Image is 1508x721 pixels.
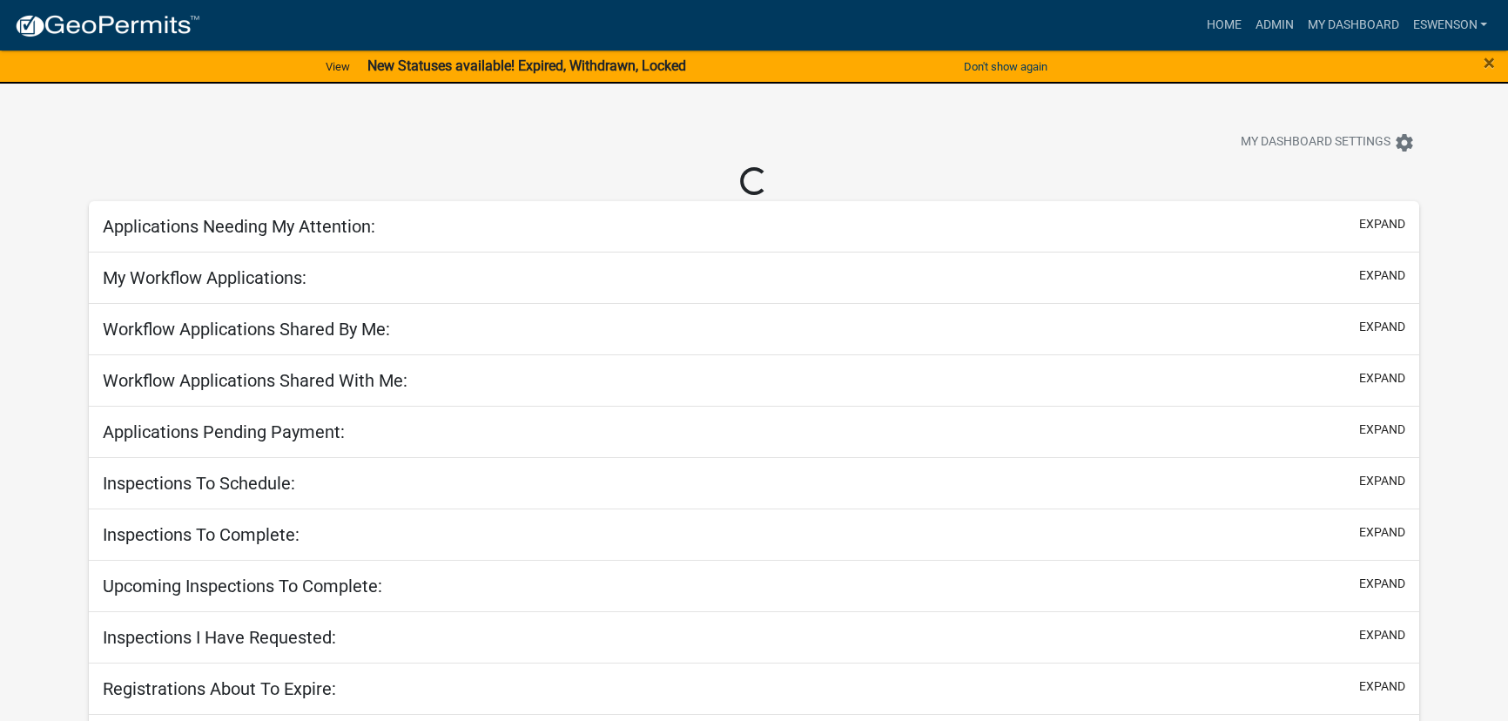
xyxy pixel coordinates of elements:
button: expand [1359,369,1405,387]
button: expand [1359,266,1405,285]
a: Admin [1248,9,1300,42]
h5: Workflow Applications Shared By Me: [103,319,390,340]
a: Home [1199,9,1248,42]
button: expand [1359,421,1405,439]
h5: Inspections To Complete: [103,524,300,545]
h5: My Workflow Applications: [103,267,306,288]
button: expand [1359,215,1405,233]
h5: Registrations About To Expire: [103,678,336,699]
span: × [1484,51,1495,75]
button: expand [1359,626,1405,644]
h5: Applications Pending Payment: [103,421,345,442]
a: eswenson [1405,9,1494,42]
button: Close [1484,52,1495,73]
a: View [319,52,357,81]
h5: Inspections I Have Requested: [103,627,336,648]
button: expand [1359,677,1405,696]
h5: Inspections To Schedule: [103,473,295,494]
h5: Upcoming Inspections To Complete: [103,576,382,596]
button: My Dashboard Settingssettings [1227,125,1429,159]
h5: Workflow Applications Shared With Me: [103,370,407,391]
button: expand [1359,575,1405,593]
button: Don't show again [957,52,1054,81]
i: settings [1394,132,1415,153]
a: My Dashboard [1300,9,1405,42]
button: expand [1359,318,1405,336]
span: My Dashboard Settings [1241,132,1390,153]
strong: New Statuses available! Expired, Withdrawn, Locked [367,57,686,74]
h5: Applications Needing My Attention: [103,216,375,237]
button: expand [1359,523,1405,542]
button: expand [1359,472,1405,490]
